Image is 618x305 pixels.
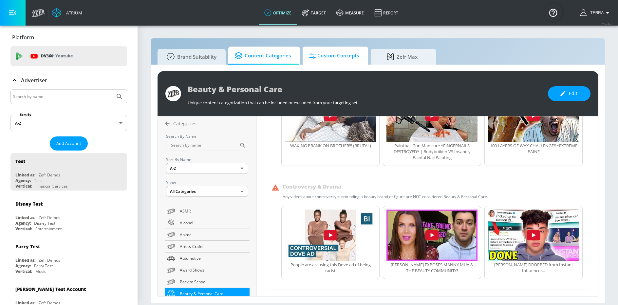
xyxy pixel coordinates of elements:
a: Report [369,1,403,25]
span: Zefr Max [377,49,427,65]
span: Arts & Crafts [180,243,247,250]
a: optimize [259,1,297,25]
div: Disney TestLinked as:Zefr DemosAgency:Disney TestVertical:Entertainment [10,196,127,233]
div: [PERSON_NAME] Test Account [15,286,86,292]
a: Atrium [52,8,82,18]
input: Search by name [166,140,239,151]
div: Zefr Demos [39,215,60,220]
div: Platform [10,28,127,47]
span: ASMR [180,208,247,214]
span: v 4.28.0 [602,22,611,25]
span: Back to School [180,278,247,285]
p: Sort By Name [166,156,248,163]
a: Back to School [165,276,250,288]
div: Test [15,158,25,164]
span: login as: terra.richardson@zefr.com [588,10,604,15]
img: Ni7-g7X5Sc8 [386,210,478,261]
a: Categories [161,120,256,127]
div: TestLinked as:Zefr DemosAgency:TestVertical:Financial Services [10,153,127,191]
a: Target [297,1,331,25]
div: Parry Test [34,263,53,269]
button: Add Account [50,136,88,151]
button: 5asRnrF_nX4 [386,91,478,143]
a: Beauty & Personal Care [165,288,250,300]
p: DV360: [41,52,73,60]
div: Zefr Demos [39,172,60,178]
span: Custom Concepts [309,48,359,64]
div: Disney Test [34,220,55,226]
div: All Categories [166,186,248,197]
div: Vertical: [15,269,32,274]
span: Edit [561,90,577,98]
div: Test [34,178,42,183]
a: Award Shows [165,264,250,276]
button: 6JctV2E_wps [488,91,579,143]
span: Anime [180,231,247,238]
button: rxHBwBGYPJs [488,210,579,262]
div: Disney Test [15,201,43,207]
button: 0c-2bxQsoi0 [285,91,376,143]
div: Agency: [15,263,31,269]
span: Categories [173,120,197,127]
div: [PERSON_NAME] DROPPED from Instant Influencer... [488,262,579,274]
div: Parry TestLinked as:Zefr DemosAgency:Parry TestVertical:Music [10,238,127,276]
span: Brand Suitability [164,49,216,65]
div: Zefr Demos [39,257,60,263]
button: Open Resource Center [544,3,562,22]
label: Sort By [19,112,33,117]
span: Content Categories [235,48,291,64]
span: Beauty & Personal Care [180,290,247,297]
a: Alcohol [165,217,250,229]
div: Music [35,269,46,274]
div: Agency: [15,220,31,226]
div: [PERSON_NAME] EXPOSES MANNY MUA & THE BEAUTY COMMUNITY! [386,262,478,274]
a: Automotive [165,253,250,264]
div: DV360: Youtube [10,46,127,66]
a: measure [331,1,369,25]
img: 6JctV2E_wps [488,91,579,142]
span: Add Account [56,140,81,147]
img: rxHBwBGYPJs [488,210,579,261]
div: Paintball Gun Manicure *FINGERNAILS DESTROYED* | Bodybuilder VS Insanely Painful Nail Painting [386,143,478,160]
div: 100 LAYERS OF WAX CHALLENGE!! *EXTREME PAIN* [488,143,579,154]
div: Entertainment [35,226,62,232]
button: Terra [580,9,611,17]
div: Linked as: [15,172,35,178]
p: Search By Name [166,133,248,140]
span: Award Shows [180,267,247,274]
div: Linked as: [15,215,35,220]
p: Platform [12,34,34,41]
button: Ni7-g7X5Sc8 [386,210,478,262]
div: Any videos about controversy surrounding a beauty brand or figure are NOT considered Beauty & Per... [283,194,488,199]
button: Edit [548,86,590,101]
span: Alcohol [180,219,247,226]
div: Atrium [64,10,82,16]
button: zkIrbVycAeM [285,210,376,262]
div: Agency: [15,178,31,183]
div: Vertical: [15,183,32,189]
span: Automotive [180,255,247,262]
div: Parry Test [15,243,40,250]
p: Advertiser [21,77,47,84]
div: Financial Services [35,183,68,189]
img: 5asRnrF_nX4 [386,91,478,142]
div: A-Z [166,163,248,174]
p: Show [166,179,248,186]
input: Search by name [13,92,112,101]
div: Vertical: [15,226,32,232]
div: Unique content categorization that can be included or excluded from your targeting set. [188,96,541,106]
div: Advertiser [10,71,127,90]
div: People are accusing this Dove ad of being racist [285,262,376,274]
div: Linked as: [15,257,35,263]
div: A-Z [10,115,127,131]
a: ASMR [165,205,250,217]
div: WAXING PRANK ON BROTHER!!! (BRUTAL) [285,143,376,149]
a: Arts & Crafts [165,241,250,253]
a: Anime [165,229,250,241]
img: zkIrbVycAeM [285,210,376,261]
img: 0c-2bxQsoi0 [285,91,376,142]
p: Youtube [55,52,73,59]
